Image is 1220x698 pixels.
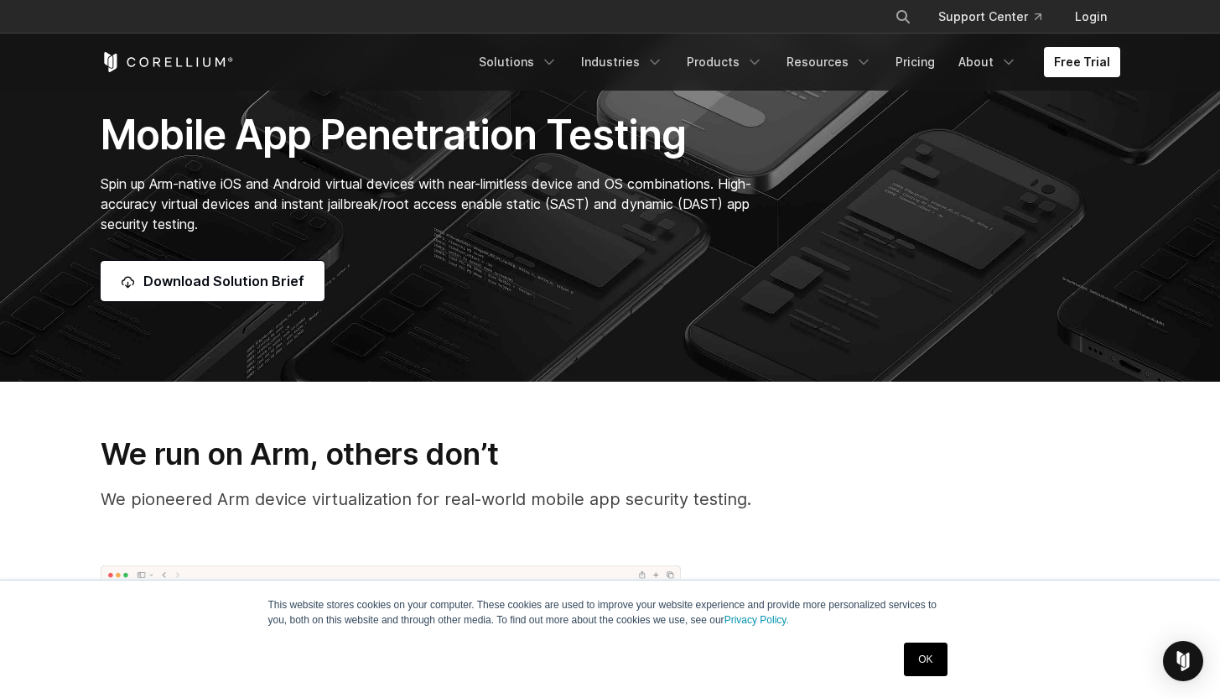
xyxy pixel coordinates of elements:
span: Spin up Arm-native iOS and Android virtual devices with near-limitless device and OS combinations... [101,175,751,232]
a: Industries [571,47,673,77]
a: Login [1062,2,1120,32]
button: Search [888,2,918,32]
a: Corellium Home [101,52,234,72]
a: Solutions [469,47,568,77]
a: Support Center [925,2,1055,32]
h3: Ditch device labs and emulators [714,578,1119,610]
span: Download Solution Brief [143,271,304,291]
a: Privacy Policy. [724,614,789,626]
p: This website stores cookies on your computer. These cookies are used to improve your website expe... [268,597,953,628]
a: Resources [776,47,882,77]
div: Navigation Menu [875,2,1120,32]
a: About [948,47,1027,77]
a: Products [677,47,773,77]
h1: Mobile App Penetration Testing [101,110,769,160]
h3: We run on Arm, others don’t [101,435,1120,472]
div: Navigation Menu [469,47,1120,77]
a: Pricing [885,47,945,77]
a: Free Trial [1044,47,1120,77]
div: Open Intercom Messenger [1163,641,1203,681]
p: We pioneered Arm device virtualization for real-world mobile app security testing. [101,487,1120,512]
a: Download Solution Brief [101,261,324,301]
a: OK [904,643,947,676]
